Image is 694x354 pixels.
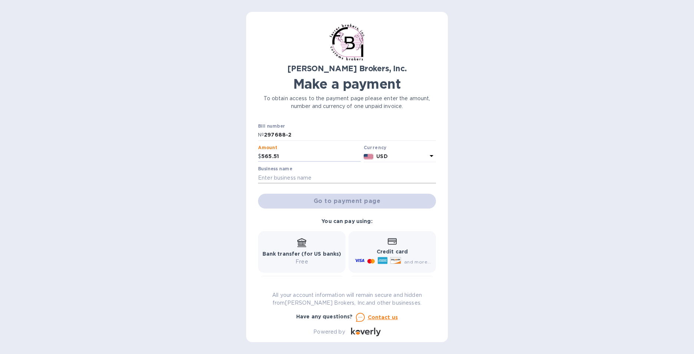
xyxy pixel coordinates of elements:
[321,218,372,224] b: You can pay using:
[364,145,387,150] b: Currency
[258,124,285,129] label: Bill number
[258,167,292,171] label: Business name
[262,258,341,266] p: Free
[404,259,431,265] span: and more...
[368,314,398,320] u: Contact us
[261,151,361,162] input: 0.00
[258,95,436,110] p: To obtain access to the payment page please enter the amount, number and currency of one unpaid i...
[296,314,353,319] b: Have any questions?
[262,251,341,257] b: Bank transfer (for US banks)
[313,328,345,336] p: Powered by
[264,130,436,141] input: Enter bill number
[258,131,264,139] p: №
[258,76,436,92] h1: Make a payment
[258,291,436,307] p: All your account information will remain secure and hidden from [PERSON_NAME] Brokers, Inc. and o...
[377,249,408,255] b: Credit card
[258,153,261,160] p: $
[258,145,277,150] label: Amount
[258,172,436,183] input: Enter business name
[376,153,387,159] b: USD
[364,154,374,159] img: USD
[287,64,406,73] b: [PERSON_NAME] Brokers, Inc.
